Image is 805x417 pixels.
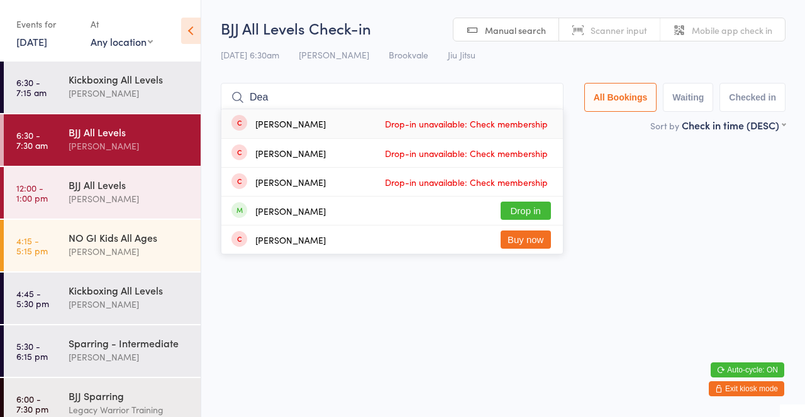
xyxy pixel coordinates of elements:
span: Scanner input [591,24,647,36]
a: [DATE] [16,35,47,48]
span: Jiu Jitsu [448,48,475,61]
button: Checked in [719,83,786,112]
time: 4:15 - 5:15 pm [16,236,48,256]
button: Exit kiosk mode [709,381,784,396]
button: Buy now [501,230,551,249]
div: [PERSON_NAME] [255,177,326,187]
time: 6:30 - 7:15 am [16,77,47,97]
div: At [91,14,153,35]
div: [PERSON_NAME] [255,206,326,216]
div: [PERSON_NAME] [69,297,190,311]
time: 6:30 - 7:30 am [16,130,48,150]
span: [PERSON_NAME] [299,48,369,61]
a: 12:00 -1:00 pmBJJ All Levels[PERSON_NAME] [4,167,201,219]
div: [PERSON_NAME] [69,86,190,100]
div: Events for [16,14,78,35]
div: NO GI Kids All Ages [69,230,190,244]
a: 4:15 -5:15 pmNO GI Kids All Ages[PERSON_NAME] [4,220,201,271]
button: All Bookings [584,83,657,112]
div: BJJ All Levels [69,178,190,192]
div: Check in time (DESC) [682,118,786,132]
a: 5:30 -6:15 pmSparring - Intermediate[PERSON_NAME] [4,325,201,377]
button: Auto-cycle: ON [711,362,784,377]
div: Kickboxing All Levels [69,283,190,297]
div: [PERSON_NAME] [69,350,190,364]
div: [PERSON_NAME] [255,119,326,129]
div: BJJ Sparring [69,389,190,403]
time: 6:00 - 7:30 pm [16,394,48,414]
div: [PERSON_NAME] [69,192,190,206]
button: Drop in [501,202,551,220]
time: 4:45 - 5:30 pm [16,288,49,308]
span: Brookvale [389,48,428,61]
div: [PERSON_NAME] [69,139,190,153]
span: Drop-in unavailable: Check membership [382,144,551,163]
span: Mobile app check in [692,24,772,36]
h2: BJJ All Levels Check-in [221,18,786,38]
span: [DATE] 6:30am [221,48,279,61]
button: Waiting [663,83,713,112]
span: Manual search [485,24,546,36]
span: Drop-in unavailable: Check membership [382,173,551,192]
time: 12:00 - 1:00 pm [16,183,48,203]
div: [PERSON_NAME] [255,148,326,158]
a: 6:30 -7:30 amBJJ All Levels[PERSON_NAME] [4,114,201,166]
input: Search [221,83,563,112]
time: 5:30 - 6:15 pm [16,341,48,361]
span: Drop-in unavailable: Check membership [382,114,551,133]
label: Sort by [650,119,679,132]
div: Sparring - Intermediate [69,336,190,350]
a: 6:30 -7:15 amKickboxing All Levels[PERSON_NAME] [4,62,201,113]
div: [PERSON_NAME] [69,244,190,259]
div: Kickboxing All Levels [69,72,190,86]
div: [PERSON_NAME] [255,235,326,245]
div: Any location [91,35,153,48]
div: BJJ All Levels [69,125,190,139]
a: 4:45 -5:30 pmKickboxing All Levels[PERSON_NAME] [4,273,201,324]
